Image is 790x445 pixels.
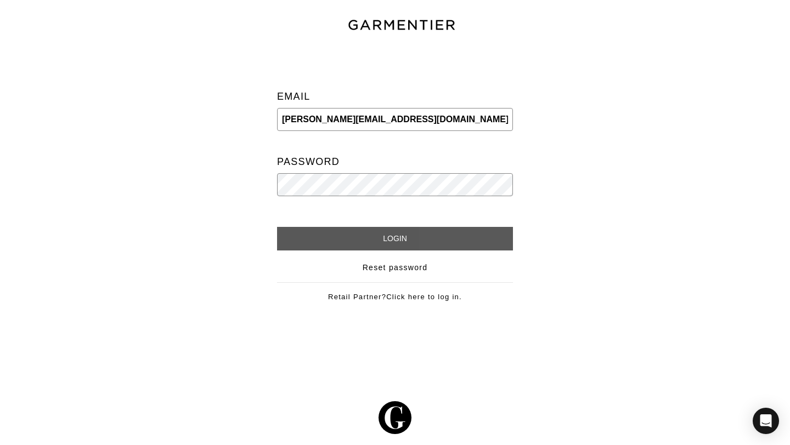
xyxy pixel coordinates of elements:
img: garmentier-text-8466448e28d500cc52b900a8b1ac6a0b4c9bd52e9933ba870cc531a186b44329.png [347,18,456,32]
div: Retail Partner? [277,282,513,303]
label: Password [277,151,340,173]
a: Click here to log in. [386,293,462,301]
input: Login [277,227,513,250]
img: g-602364139e5867ba59c769ce4266a9601a3871a1516a6a4c3533f4bc45e69684.svg [379,401,411,434]
a: Reset password [363,262,428,273]
div: Open Intercom Messenger [753,408,779,434]
label: Email [277,85,311,108]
